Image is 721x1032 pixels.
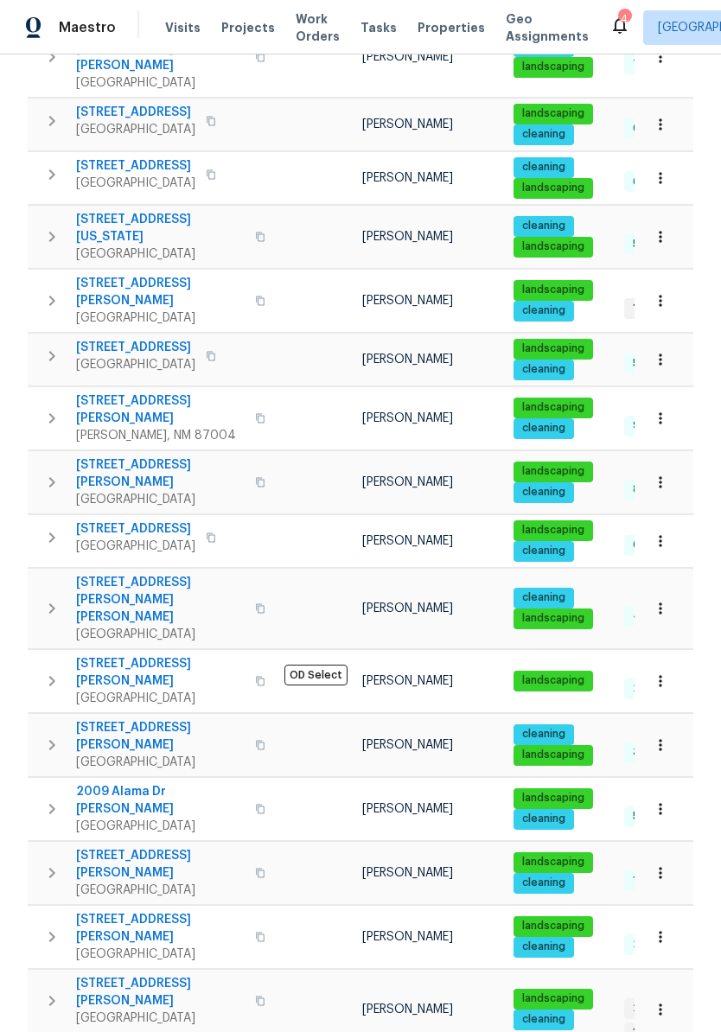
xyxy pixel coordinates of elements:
span: landscaping [515,991,591,1006]
span: [STREET_ADDRESS] [76,520,195,538]
span: landscaping [515,464,591,479]
span: 5 Done [626,356,675,371]
span: [STREET_ADDRESS][PERSON_NAME] [76,975,245,1010]
span: cleaning [515,362,572,377]
span: [STREET_ADDRESS][PERSON_NAME] [76,847,245,882]
span: [PERSON_NAME] [362,476,453,488]
span: cleaning [515,812,572,826]
span: 5 Done [626,237,675,252]
span: Tasks [360,22,397,34]
span: [PERSON_NAME] [362,172,453,184]
span: 6 Done [626,175,676,189]
span: [GEOGRAPHIC_DATA] [76,74,245,92]
span: cleaning [515,303,572,318]
span: 2 WIP [626,1001,667,1016]
span: cleaning [515,127,572,142]
span: 4 Done [626,608,677,623]
span: cleaning [515,544,572,558]
span: [GEOGRAPHIC_DATA] [76,754,245,771]
span: landscaping [515,748,591,762]
span: Properties [418,19,485,36]
span: [GEOGRAPHIC_DATA] [76,309,245,327]
span: OD Select [284,665,348,685]
span: [PERSON_NAME] [362,675,453,687]
span: landscaping [515,283,591,297]
span: [PERSON_NAME] [362,118,453,131]
span: Work Orders [296,10,340,45]
span: 3 Done [626,745,676,760]
span: [PERSON_NAME] [362,535,453,547]
span: cleaning [515,727,572,742]
span: landscaping [515,855,591,870]
span: Geo Assignments [506,10,589,45]
span: [STREET_ADDRESS][PERSON_NAME][PERSON_NAME] [76,574,245,626]
span: [STREET_ADDRESS][PERSON_NAME] [76,911,245,946]
span: cleaning [515,590,572,605]
span: [PERSON_NAME] [362,931,453,943]
span: [GEOGRAPHIC_DATA] [76,491,245,508]
span: Visits [165,19,201,36]
span: Projects [221,19,275,36]
span: [GEOGRAPHIC_DATA] [76,1010,245,1027]
span: [STREET_ADDRESS][PERSON_NAME] [76,719,245,754]
span: cleaning [515,940,572,954]
span: [GEOGRAPHIC_DATA] [76,818,245,835]
span: [PERSON_NAME], NM 87004 [76,427,245,444]
span: [GEOGRAPHIC_DATA] [76,882,245,899]
span: 25 Done [626,681,682,696]
span: [STREET_ADDRESS] [76,104,195,121]
span: [STREET_ADDRESS] [76,339,195,356]
span: 18 Done [626,873,680,888]
span: [STREET_ADDRESS][PERSON_NAME] [76,392,245,427]
span: [GEOGRAPHIC_DATA] [76,175,195,192]
span: landscaping [515,60,591,74]
span: 9 Done [626,418,676,433]
span: 1 WIP [626,301,665,315]
span: landscaping [515,341,591,356]
span: [GEOGRAPHIC_DATA] [76,690,245,707]
span: [PERSON_NAME] [362,354,453,366]
span: [GEOGRAPHIC_DATA] [76,626,245,643]
span: landscaping [515,181,591,195]
span: cleaning [515,876,572,890]
span: cleaning [515,219,572,233]
span: [GEOGRAPHIC_DATA] [76,946,245,963]
span: [PERSON_NAME] [362,412,453,424]
span: [PERSON_NAME] [362,295,453,307]
span: [GEOGRAPHIC_DATA] [76,538,195,555]
span: [PERSON_NAME] [362,51,453,63]
div: 4 [618,10,630,28]
span: cleaning [515,1012,572,1027]
span: landscaping [515,673,591,688]
span: 6 Done [626,121,676,136]
span: 7 Done [626,57,676,72]
span: [GEOGRAPHIC_DATA] [76,121,195,138]
span: landscaping [515,239,591,254]
span: [PERSON_NAME] [362,231,453,243]
span: 26 Done [626,937,683,952]
span: landscaping [515,791,591,806]
span: [GEOGRAPHIC_DATA] [76,245,245,263]
span: Maestro [59,19,116,36]
span: cleaning [515,421,572,436]
span: [STREET_ADDRESS][PERSON_NAME] [76,456,245,491]
span: 8 Done [626,482,676,497]
span: [PERSON_NAME] [362,739,453,751]
span: cleaning [515,485,572,500]
span: [STREET_ADDRESS][PERSON_NAME] [76,655,245,690]
span: [GEOGRAPHIC_DATA] [76,356,195,373]
span: landscaping [515,919,591,933]
span: 5 Done [626,809,675,824]
span: landscaping [515,106,591,121]
span: [PERSON_NAME] [362,1003,453,1016]
span: landscaping [515,611,591,626]
span: landscaping [515,400,591,415]
span: [PERSON_NAME] [362,602,453,615]
span: landscaping [515,523,591,538]
span: [PERSON_NAME] [362,803,453,815]
span: [STREET_ADDRESS] [76,157,195,175]
span: [STREET_ADDRESS][US_STATE] [76,211,245,245]
span: 2009 Alama Dr [PERSON_NAME] [76,783,245,818]
span: [STREET_ADDRESS][PERSON_NAME] [76,275,245,309]
span: [PERSON_NAME] [362,867,453,879]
